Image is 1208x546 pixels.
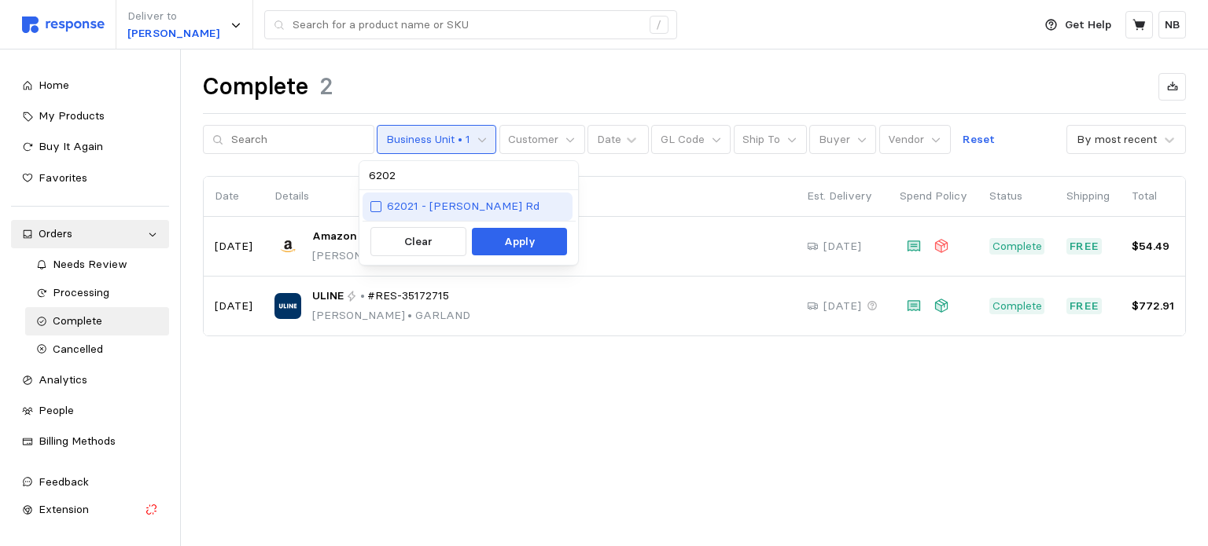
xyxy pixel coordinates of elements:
a: Favorites [11,164,169,192]
button: Extension [11,496,169,524]
span: Cancelled [53,342,103,356]
img: Amazon [274,233,300,259]
a: Processing [25,279,170,307]
p: Total [1132,188,1174,205]
button: Business Unit • 1 [377,125,496,155]
p: Buyer [819,131,850,148]
span: Needs Review [53,257,127,271]
a: Needs Review [25,251,170,279]
p: Reset [963,131,995,148]
span: Billing Methods [39,434,116,448]
p: NB [1165,16,1180,34]
p: $772.91 [1132,298,1174,315]
a: Home [11,71,169,100]
p: Apply [504,233,536,251]
span: Extension [39,502,89,516]
span: Amazon [312,228,357,245]
button: NB [1158,11,1186,38]
button: Reset [953,125,1004,155]
a: Buy It Again [11,133,169,161]
span: Processing [53,285,109,299]
p: 62021 - [PERSON_NAME] Rd [387,198,540,215]
button: Ship To [734,125,807,155]
img: svg%3e [22,16,105,33]
a: Analytics [11,366,169,394]
span: #RES-35172715 [367,288,449,305]
span: Complete [53,313,102,328]
p: Shipping [1066,188,1110,205]
span: My Products [39,108,105,123]
a: My Products [11,102,169,130]
p: Complete [993,298,1042,315]
input: Search options [359,161,578,190]
a: Complete [25,307,170,335]
span: • [405,308,415,322]
input: Search [231,126,365,154]
h1: 2 [319,71,333,102]
button: Customer [499,125,585,155]
span: Home [39,78,69,92]
button: Get Help [1036,10,1121,40]
div: Date [597,131,621,148]
button: Apply [472,228,567,256]
a: Orders [11,220,169,248]
span: Feedback [39,475,89,489]
span: ULINE [312,288,344,305]
p: Spend Policy [900,188,967,205]
span: Analytics [39,372,87,387]
p: Date [215,188,252,205]
p: $54.49 [1132,238,1174,255]
h1: Complete [203,71,308,102]
span: Buy It Again [39,139,103,153]
button: GL Code [651,125,731,155]
p: • [360,288,365,305]
p: Status [989,188,1044,205]
div: / [650,16,668,35]
button: Feedback [11,468,169,497]
p: Get Help [1065,16,1111,34]
p: [PERSON_NAME] GARLAND [312,307,470,324]
p: [PERSON_NAME] [127,25,219,42]
div: By most recent [1077,131,1157,148]
p: [DATE] [823,298,861,315]
p: [DATE] [823,238,861,255]
p: Complete [993,238,1042,255]
p: Business Unit • 1 [386,131,470,148]
p: [DATE] [215,298,252,315]
p: Deliver to [127,8,219,25]
span: People [39,403,74,417]
div: Orders [39,225,142,243]
button: Buyer [809,125,876,155]
span: Favorites [39,170,87,185]
p: [DATE] [215,238,252,255]
a: Billing Methods [11,427,169,456]
p: Clear [404,233,433,251]
p: Customer [508,131,558,148]
p: Free [1070,298,1099,315]
img: ULINE [274,293,300,319]
button: Clear [370,227,466,257]
button: Vendor [879,125,951,155]
p: Details [274,188,785,205]
p: [PERSON_NAME] GARLAND [312,247,470,265]
p: Free [1070,238,1099,255]
p: GL Code [661,131,705,148]
a: Cancelled [25,335,170,364]
p: Ship To [742,131,780,148]
p: Est. Delivery [807,188,878,205]
a: People [11,397,169,425]
input: Search for a product name or SKU [293,11,641,39]
p: Vendor [888,131,924,148]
